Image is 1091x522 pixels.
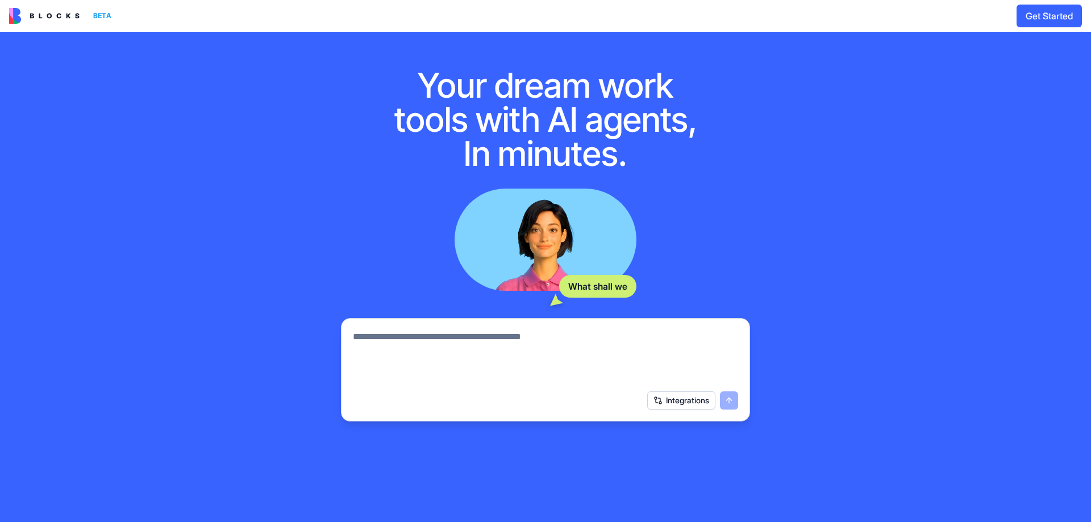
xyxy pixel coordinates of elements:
[559,275,636,298] div: What shall we
[9,8,80,24] img: logo
[382,68,709,170] h1: Your dream work tools with AI agents, In minutes.
[89,8,116,24] div: BETA
[9,8,116,24] a: BETA
[1017,5,1082,27] button: Get Started
[647,391,715,410] button: Integrations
